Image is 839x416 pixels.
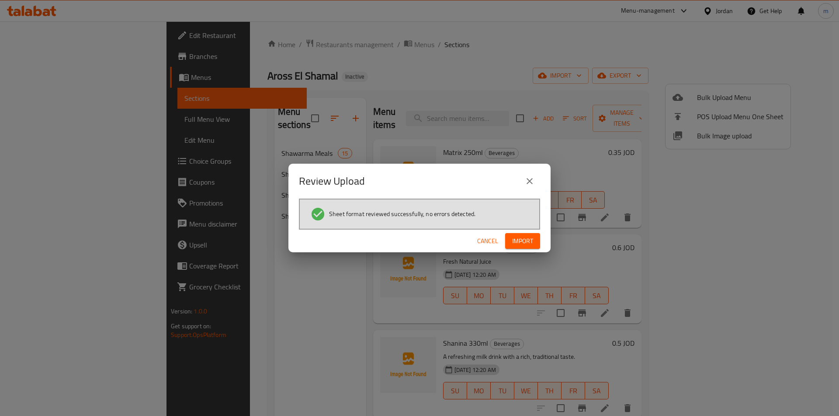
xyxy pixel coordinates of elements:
[477,236,498,247] span: Cancel
[519,171,540,192] button: close
[329,210,475,218] span: Sheet format reviewed successfully, no errors detected.
[474,233,502,249] button: Cancel
[512,236,533,247] span: Import
[505,233,540,249] button: Import
[299,174,365,188] h2: Review Upload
